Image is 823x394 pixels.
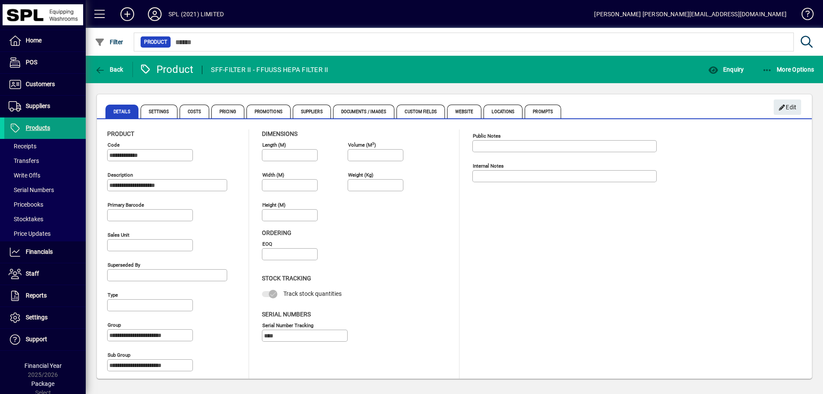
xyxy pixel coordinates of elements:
span: More Options [762,66,814,73]
a: Stocktakes [4,212,86,226]
span: Serial Numbers [262,311,311,318]
span: Suppliers [26,102,50,109]
mat-label: Description [108,172,133,178]
span: Settings [26,314,48,321]
a: Financials [4,241,86,263]
mat-label: Public Notes [473,133,501,139]
span: Filter [95,39,123,45]
sup: 3 [372,141,374,145]
mat-label: Height (m) [262,202,285,208]
mat-label: Code [108,142,120,148]
div: [PERSON_NAME] [PERSON_NAME][EMAIL_ADDRESS][DOMAIN_NAME] [594,7,787,21]
span: Locations [484,105,523,118]
span: Pricebooks [9,201,43,208]
mat-label: Serial Number tracking [262,322,313,328]
mat-label: Superseded by [108,262,140,268]
span: Financials [26,248,53,255]
span: Promotions [246,105,291,118]
button: Enquiry [706,62,746,77]
span: Support [26,336,47,343]
span: Suppliers [293,105,331,118]
span: Staff [26,270,39,277]
span: Write Offs [9,172,40,179]
span: Customers [26,81,55,87]
div: SFF-FILTER II - FFUUSS HEPA FILTER II [211,63,328,77]
span: Transfers [9,157,39,164]
span: Costs [180,105,210,118]
span: Package [31,380,54,387]
a: Transfers [4,153,86,168]
span: Products [26,124,50,131]
mat-label: Primary barcode [108,202,144,208]
mat-label: Internal Notes [473,163,504,169]
button: Back [93,62,126,77]
div: Product [139,63,194,76]
span: Price Updates [9,230,51,237]
mat-label: Sub group [108,352,130,358]
span: Receipts [9,143,36,150]
button: More Options [760,62,817,77]
span: Product [107,130,134,137]
button: Filter [93,34,126,50]
a: Receipts [4,139,86,153]
a: Serial Numbers [4,183,86,197]
span: Custom Fields [396,105,445,118]
span: Website [447,105,482,118]
a: POS [4,52,86,73]
a: Suppliers [4,96,86,117]
mat-label: Type [108,292,118,298]
a: Pricebooks [4,197,86,212]
app-page-header-button: Back [86,62,133,77]
span: Reports [26,292,47,299]
span: Financial Year [24,362,62,369]
span: Prompts [525,105,561,118]
span: Home [26,37,42,44]
button: Profile [141,6,168,22]
a: Staff [4,263,86,285]
span: Stock Tracking [262,275,311,282]
mat-label: Weight (Kg) [348,172,373,178]
span: Stocktakes [9,216,43,223]
mat-label: EOQ [262,241,272,247]
span: Documents / Images [333,105,395,118]
button: Edit [774,99,801,115]
a: Write Offs [4,168,86,183]
mat-label: Volume (m ) [348,142,376,148]
a: Settings [4,307,86,328]
mat-label: Width (m) [262,172,284,178]
span: Details [105,105,138,118]
a: Home [4,30,86,51]
span: Edit [778,100,797,114]
span: POS [26,59,37,66]
span: Dimensions [262,130,297,137]
a: Knowledge Base [795,2,812,30]
button: Add [114,6,141,22]
span: Ordering [262,229,291,236]
span: Track stock quantities [283,290,342,297]
mat-label: Sales unit [108,232,129,238]
span: Enquiry [708,66,744,73]
span: Pricing [211,105,244,118]
span: Product [144,38,167,46]
span: Back [95,66,123,73]
span: Serial Numbers [9,186,54,193]
div: SPL (2021) LIMITED [168,7,224,21]
a: Reports [4,285,86,307]
a: Support [4,329,86,350]
a: Price Updates [4,226,86,241]
mat-label: Group [108,322,121,328]
mat-label: Length (m) [262,142,286,148]
a: Customers [4,74,86,95]
span: Settings [141,105,177,118]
